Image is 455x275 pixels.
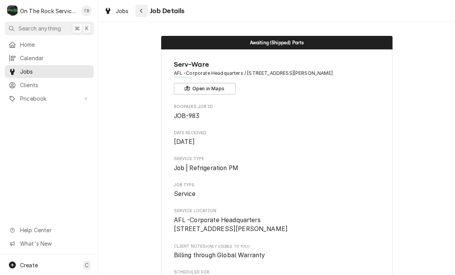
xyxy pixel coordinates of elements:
[174,251,265,259] span: Billing through Global Warranty
[81,5,92,16] div: TB
[174,130,380,147] div: Date Received
[174,156,380,162] span: Service Type
[19,24,61,32] span: Search anything
[20,226,89,234] span: Help Center
[174,156,380,172] div: Service Type
[174,182,380,188] span: Job Type
[174,137,380,147] span: Date Received
[20,7,77,15] div: On The Rock Services
[174,164,380,173] span: Service Type
[174,104,380,110] span: Roopairs Job ID
[5,38,94,51] a: Home
[116,7,129,15] span: Jobs
[174,189,380,199] span: Job Type
[5,65,94,78] a: Jobs
[5,52,94,64] a: Calendar
[174,59,380,70] span: Name
[85,24,89,32] span: K
[174,112,200,120] span: JOB-983
[174,208,380,234] div: Service Location
[20,240,89,248] span: What's New
[174,104,380,120] div: Roopairs Job ID
[174,216,380,234] span: Service Location
[174,130,380,136] span: Date Received
[174,59,380,94] div: Client Information
[174,243,380,260] div: [object Object]
[20,67,90,76] span: Jobs
[174,83,236,94] button: Open in Maps
[5,224,94,236] a: Go to Help Center
[174,138,195,145] span: [DATE]
[174,70,380,77] span: Address
[250,40,304,45] span: Awaiting (Shipped) Parts
[74,24,80,32] span: ⌘
[5,79,94,91] a: Clients
[174,243,380,250] span: Client Notes
[174,216,288,233] span: AFL -Corporate Headquarters [STREET_ADDRESS][PERSON_NAME]
[20,94,78,103] span: Pricebook
[20,54,90,62] span: Calendar
[174,164,239,172] span: Job | Refrigeration PM
[148,6,185,16] span: Job Details
[101,5,132,17] a: Jobs
[20,262,38,268] span: Create
[174,208,380,214] span: Service Location
[20,40,90,49] span: Home
[206,244,249,248] span: (Only Visible to You)
[7,5,18,16] div: On The Rock Services's Avatar
[174,251,380,260] span: [object Object]
[135,5,148,17] button: Navigate back
[174,182,380,199] div: Job Type
[20,81,90,89] span: Clients
[85,261,89,269] span: C
[7,5,18,16] div: O
[161,36,393,49] div: Status
[5,92,94,105] a: Go to Pricebook
[174,111,380,121] span: Roopairs Job ID
[81,5,92,16] div: Todd Brady's Avatar
[5,22,94,35] button: Search anything⌘K
[5,237,94,250] a: Go to What's New
[174,190,196,197] span: Service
